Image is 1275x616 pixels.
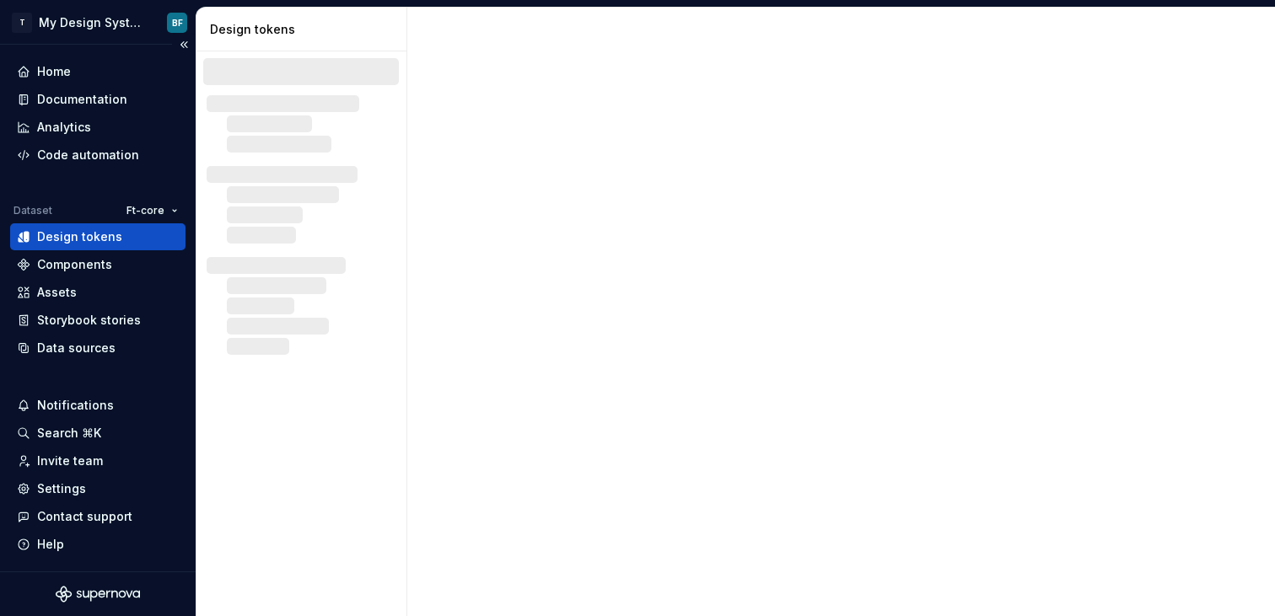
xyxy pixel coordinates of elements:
[172,33,196,56] button: Collapse sidebar
[37,63,71,80] div: Home
[37,147,139,163] div: Code automation
[10,223,186,250] a: Design tokens
[37,119,91,136] div: Analytics
[37,91,127,108] div: Documentation
[37,425,101,442] div: Search ⌘K
[10,335,186,362] a: Data sources
[126,204,164,217] span: Ft-core
[10,392,186,419] button: Notifications
[119,199,186,222] button: Ft-core
[10,251,186,278] a: Components
[12,13,32,33] div: T
[37,536,64,553] div: Help
[10,279,186,306] a: Assets
[10,475,186,502] a: Settings
[37,340,116,356] div: Data sources
[10,503,186,530] button: Contact support
[10,307,186,334] a: Storybook stories
[13,204,52,217] div: Dataset
[37,312,141,329] div: Storybook stories
[10,86,186,113] a: Documentation
[39,14,147,31] div: My Design System
[10,531,186,558] button: Help
[10,142,186,169] a: Code automation
[37,397,114,414] div: Notifications
[56,586,140,603] svg: Supernova Logo
[37,256,112,273] div: Components
[172,16,183,29] div: BF
[10,114,186,141] a: Analytics
[37,480,86,497] div: Settings
[10,58,186,85] a: Home
[3,4,192,40] button: TMy Design SystemBF
[10,420,186,447] button: Search ⌘K
[37,508,132,525] div: Contact support
[37,453,103,469] div: Invite team
[10,447,186,474] a: Invite team
[37,284,77,301] div: Assets
[37,228,122,245] div: Design tokens
[210,21,400,38] div: Design tokens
